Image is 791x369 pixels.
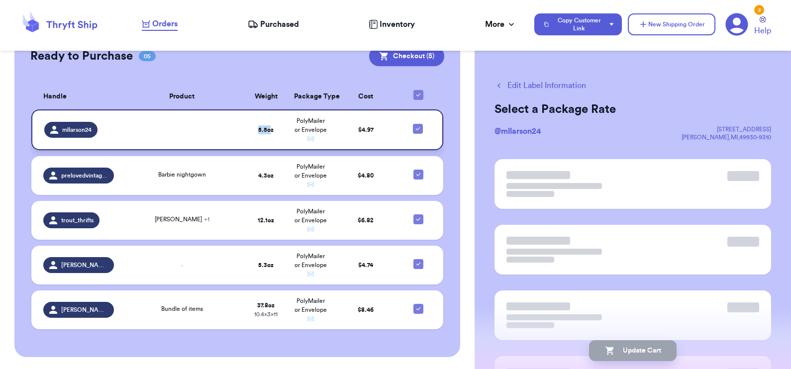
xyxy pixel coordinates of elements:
[754,5,764,15] div: 2
[139,51,156,61] span: 05
[358,307,374,313] span: $ 8.46
[161,306,203,312] span: Bundle of items
[260,18,299,30] span: Purchased
[589,340,677,361] button: Update Cart
[248,18,299,30] a: Purchased
[254,311,278,317] span: 10.4 x 3 x 11
[152,18,178,30] span: Orders
[295,298,327,322] span: PolyMailer or Envelope ✉️
[288,84,332,109] th: Package Type
[534,13,622,35] button: Copy Customer Link
[142,18,178,31] a: Orders
[155,216,209,222] span: [PERSON_NAME]
[258,217,274,223] strong: 12.1 oz
[158,172,206,178] span: Barbie nightgown
[380,18,415,30] span: Inventory
[358,173,374,179] span: $ 4.80
[30,48,133,64] h2: Ready to Purchase
[61,261,108,269] span: [PERSON_NAME].[PERSON_NAME]
[181,261,183,267] span: .
[682,125,771,133] div: [STREET_ADDRESS]
[682,133,771,141] div: [PERSON_NAME] , MI , 49930-9310
[358,217,374,223] span: $ 6.82
[369,46,444,66] button: Checkout (5)
[295,164,327,187] span: PolyMailer or Envelope ✉️
[258,127,274,133] strong: 5.5 oz
[494,101,771,117] h2: Select a Package Rate
[61,306,108,314] span: [PERSON_NAME].bothell
[258,173,274,179] strong: 4.3 oz
[61,172,108,180] span: prelovedvintagemn
[61,216,94,224] span: trout_thrifts
[257,302,275,308] strong: 37.8 oz
[295,253,327,277] span: PolyMailer or Envelope ✉️
[358,262,373,268] span: $ 4.74
[358,127,374,133] span: $ 4.97
[295,118,327,142] span: PolyMailer or Envelope ✉️
[43,92,67,102] span: Handle
[244,84,288,109] th: Weight
[725,13,748,36] a: 2
[494,80,586,92] button: Edit Label Information
[62,126,92,134] span: mllarson24
[204,216,209,222] span: + 1
[754,25,771,37] span: Help
[120,84,244,109] th: Product
[628,13,715,35] button: New Shipping Order
[494,127,541,135] span: @ mllarson24
[333,84,399,109] th: Cost
[485,18,516,30] div: More
[295,208,327,232] span: PolyMailer or Envelope ✉️
[754,16,771,37] a: Help
[369,18,415,30] a: Inventory
[258,262,274,268] strong: 5.3 oz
